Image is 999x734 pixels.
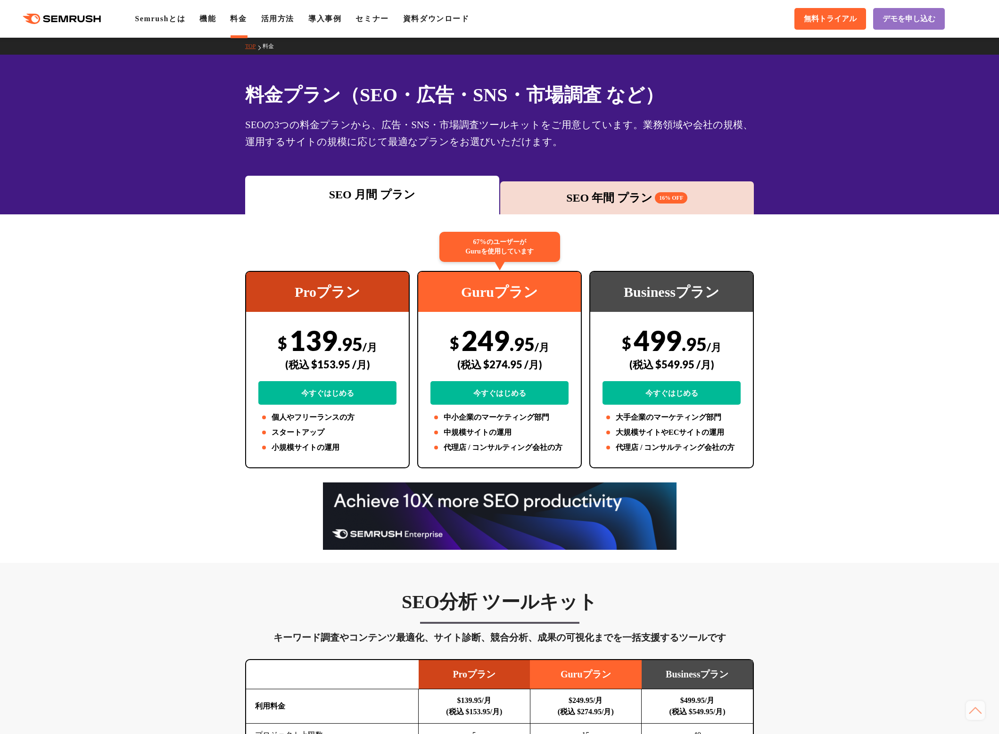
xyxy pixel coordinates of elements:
[363,341,377,353] span: /月
[430,442,569,453] li: 代理店 / コンサルティング会社の方
[258,427,396,438] li: スタートアップ
[230,15,247,23] a: 料金
[245,590,754,614] h3: SEO分析 ツールキット
[603,412,741,423] li: 大手企業のマーケティング部門
[308,15,341,23] a: 導入事例
[135,15,185,23] a: Semrushとは
[258,348,396,381] div: (税込 $153.95 /月)
[669,696,725,716] b: $499.95/月 (税込 $549.95/月)
[707,341,721,353] span: /月
[199,15,216,23] a: 機能
[430,348,569,381] div: (税込 $274.95 /月)
[258,442,396,453] li: 小規模サイトの運用
[603,348,741,381] div: (税込 $549.95 /月)
[794,8,866,30] a: 無料トライアル
[450,333,459,352] span: $
[255,702,285,710] b: 利用料金
[355,15,388,23] a: セミナー
[883,14,935,24] span: デモを申し込む
[590,272,753,312] div: Businessプラン
[245,43,263,49] a: TOP
[430,427,569,438] li: 中規模サイトの運用
[263,43,281,49] a: 料金
[682,333,707,355] span: .95
[245,81,754,109] h1: 料金プラン（SEO・広告・SNS・市場調査 など）
[430,324,569,405] div: 249
[439,232,560,262] div: 67%のユーザーが Guruを使用しています
[245,630,754,645] div: キーワード調査やコンテンツ最適化、サイト診断、競合分析、成果の可視化までを一括支援するツールです
[804,14,857,24] span: 無料トライアル
[261,15,294,23] a: 活用方法
[603,442,741,453] li: 代理店 / コンサルティング会社の方
[258,412,396,423] li: 個人やフリーランスの方
[338,333,363,355] span: .95
[446,696,502,716] b: $139.95/月 (税込 $153.95/月)
[558,696,614,716] b: $249.95/月 (税込 $274.95/月)
[245,116,754,150] div: SEOの3つの料金プランから、広告・SNS・市場調査ツールキットをご用意しています。業務領域や会社の規模、運用するサイトの規模に応じて最適なプランをお選びいただけます。
[250,186,495,203] div: SEO 月間 プラン
[403,15,470,23] a: 資料ダウンロード
[418,272,581,312] div: Guruプラン
[246,272,409,312] div: Proプラン
[603,324,741,405] div: 499
[505,189,750,206] div: SEO 年間 プラン
[655,192,687,204] span: 16% OFF
[258,381,396,405] a: 今すぐはじめる
[278,333,287,352] span: $
[258,324,396,405] div: 139
[510,333,535,355] span: .95
[603,381,741,405] a: 今すぐはじめる
[603,427,741,438] li: 大規模サイトやECサイトの運用
[535,341,549,353] span: /月
[430,412,569,423] li: 中小企業のマーケティング部門
[530,660,642,689] td: Guruプラン
[430,381,569,405] a: 今すぐはじめる
[622,333,631,352] span: $
[642,660,753,689] td: Businessプラン
[873,8,945,30] a: デモを申し込む
[419,660,530,689] td: Proプラン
